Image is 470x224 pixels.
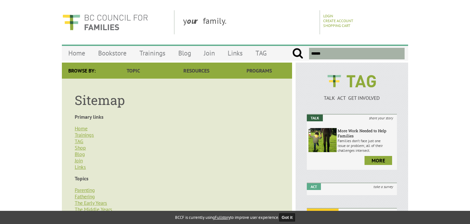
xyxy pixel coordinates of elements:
[323,69,381,93] img: BCCF's TAG Logo
[92,46,133,61] a: Bookstore
[307,95,397,101] p: TALK ACT GET INVOLVED
[307,88,397,101] a: TALK ACT GET INVOLVED
[75,187,95,200] a: ParentingFathering
[323,18,353,23] a: Create Account
[215,215,230,220] a: Fullstory
[75,132,94,138] a: Trainings
[172,46,197,61] a: Blog
[221,46,249,61] a: Links
[75,144,86,151] a: Shop
[62,63,102,79] div: Browse By:
[133,46,172,61] a: Trainings
[75,91,279,108] h1: Sitemap
[75,138,83,144] a: TAG
[62,46,92,61] a: Home
[370,183,397,190] i: take a survey
[307,209,339,215] em: Get Involved
[279,213,295,221] button: Got it
[228,63,291,79] a: Programs
[365,156,392,165] a: more
[75,206,112,212] a: The Middle Years
[307,183,321,190] em: Act
[75,125,88,132] a: Home
[165,63,228,79] a: Resources
[197,46,221,61] a: Join
[338,138,395,153] p: Families don’t face just one issue or problem; all of their challenges intersect.
[307,115,323,121] em: Talk
[187,15,203,26] strong: our
[178,10,320,34] div: y family.
[292,48,303,59] input: Submit
[365,209,397,215] i: join a campaign
[249,46,273,61] a: TAG
[75,151,85,157] a: Blog
[75,175,88,182] strong: Topics
[75,114,104,120] strong: Primary links
[75,157,83,164] a: Join
[62,10,148,34] img: BC Council for FAMILIES
[323,23,350,28] a: Shopping Cart
[75,200,107,206] a: The Early Years
[365,115,397,121] i: share your story
[338,128,395,138] h6: More Work Needed to Help Families
[75,164,86,170] a: Links
[323,13,333,18] a: Login
[102,63,165,79] a: Topic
